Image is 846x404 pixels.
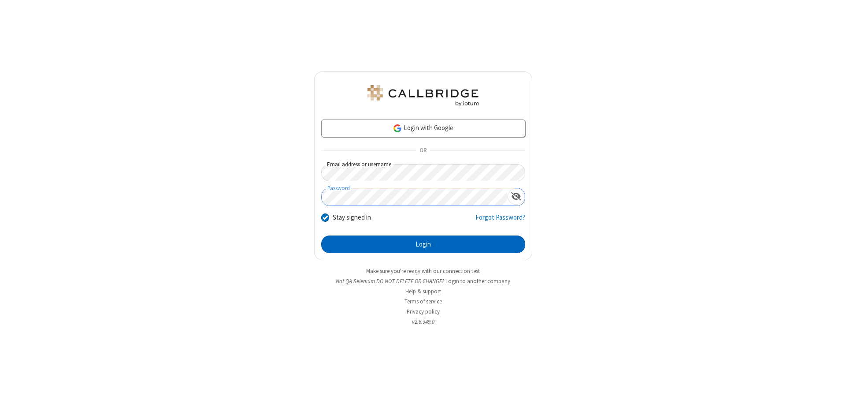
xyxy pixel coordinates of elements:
label: Stay signed in [333,213,371,223]
input: Password [322,188,508,206]
li: v2.6.349.0 [314,318,532,326]
span: OR [416,145,430,157]
li: Not QA Selenium DO NOT DELETE OR CHANGE? [314,277,532,285]
img: QA Selenium DO NOT DELETE OR CHANGE [366,85,480,106]
div: Show password [508,188,525,205]
button: Login to another company [445,277,510,285]
img: google-icon.png [393,123,402,133]
a: Login with Google [321,120,525,137]
a: Forgot Password? [475,213,525,229]
a: Make sure you're ready with our connection test [366,267,480,275]
button: Login [321,236,525,253]
input: Email address or username [321,164,525,181]
a: Terms of service [404,298,442,305]
a: Privacy policy [407,308,440,315]
a: Help & support [405,288,441,295]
